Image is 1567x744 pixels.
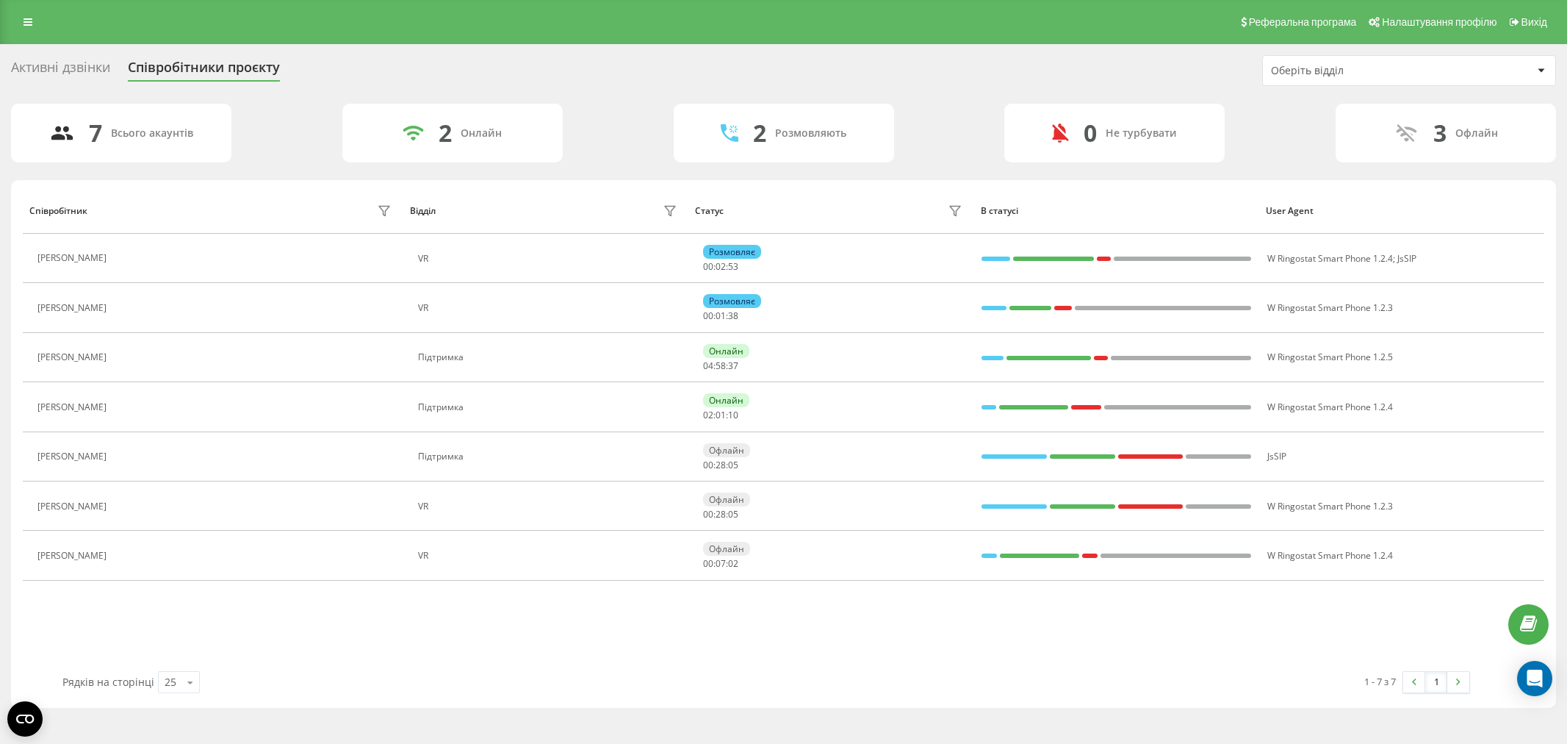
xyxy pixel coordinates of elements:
span: 37 [728,360,738,372]
div: Open Intercom Messenger [1517,661,1552,696]
span: 05 [728,459,738,471]
div: Офлайн [703,493,750,507]
div: 2 [439,119,452,147]
span: 10 [728,409,738,421]
div: Офлайн [703,542,750,556]
div: В статусі [981,206,1252,216]
div: [PERSON_NAME] [37,551,110,561]
span: Рядків на сторінці [62,675,154,689]
span: 01 [716,409,726,421]
div: Оберіть відділ [1271,65,1447,77]
span: W Ringostat Smart Phone 1.2.4 [1267,252,1393,265]
span: W Ringostat Smart Phone 1.2.4 [1267,549,1393,562]
span: 38 [728,310,738,322]
div: Онлайн [461,127,502,140]
div: : : [703,460,738,471]
span: Вихід [1521,16,1547,28]
div: 0 [1084,119,1097,147]
span: 00 [703,260,713,273]
div: Підтримка [418,402,680,412]
div: [PERSON_NAME] [37,501,110,512]
div: VR [418,501,680,512]
span: 00 [703,459,713,471]
button: Open CMP widget [7,701,43,737]
div: : : [703,410,738,421]
div: Не турбувати [1106,127,1177,140]
div: [PERSON_NAME] [37,253,110,263]
span: 58 [716,360,726,372]
div: VR [418,551,680,561]
div: : : [703,262,738,272]
span: 02 [703,409,713,421]
span: Налаштування профілю [1382,16,1496,28]
div: Розмовляє [703,294,761,308]
div: Відділ [410,206,436,216]
div: VR [418,303,680,313]
div: Розмовляють [775,127,846,140]
div: Онлайн [703,393,749,407]
div: 2 [753,119,766,147]
div: : : [703,509,738,520]
div: [PERSON_NAME] [37,352,110,362]
span: 53 [728,260,738,273]
div: : : [703,559,738,569]
span: 00 [703,508,713,521]
span: 04 [703,360,713,372]
div: 25 [165,675,176,690]
span: 07 [716,557,726,570]
span: 28 [716,459,726,471]
div: VR [418,254,680,264]
div: : : [703,311,738,321]
span: JsSIP [1267,450,1286,462]
div: Офлайн [1455,127,1498,140]
div: [PERSON_NAME] [37,451,110,462]
span: 05 [728,508,738,521]
div: Онлайн [703,344,749,358]
div: [PERSON_NAME] [37,402,110,412]
div: 1 - 7 з 7 [1364,674,1396,689]
div: Розмовляє [703,245,761,259]
span: W Ringostat Smart Phone 1.2.3 [1267,301,1393,314]
div: Всього акаунтів [111,127,193,140]
span: 00 [703,310,713,322]
div: Підтримка [418,451,680,462]
span: W Ringostat Smart Phone 1.2.3 [1267,500,1393,512]
div: [PERSON_NAME] [37,303,110,313]
div: : : [703,361,738,371]
span: Реферальна програма [1249,16,1357,28]
div: User Agent [1266,206,1537,216]
div: 3 [1433,119,1447,147]
span: JsSIP [1397,252,1416,265]
span: 00 [703,557,713,570]
span: 01 [716,310,726,322]
span: W Ringostat Smart Phone 1.2.4 [1267,401,1393,413]
div: 7 [89,119,102,147]
span: 02 [716,260,726,273]
a: 1 [1425,672,1447,693]
div: Активні дзвінки [11,60,110,82]
div: Офлайн [703,443,750,457]
div: Співробітники проєкту [128,60,280,82]
div: Статус [695,206,724,216]
span: 28 [716,508,726,521]
div: Підтримка [418,352,680,362]
div: Співробітник [29,206,87,216]
span: W Ringostat Smart Phone 1.2.5 [1267,351,1393,363]
span: 02 [728,557,738,570]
